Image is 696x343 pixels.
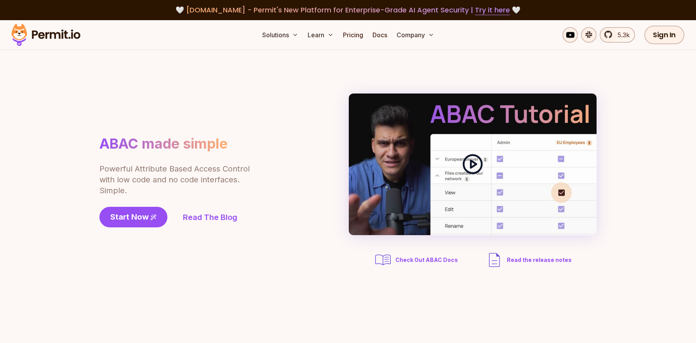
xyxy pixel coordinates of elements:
button: Learn [304,27,337,43]
img: abac docs [374,251,392,269]
span: [DOMAIN_NAME] - Permit's New Platform for Enterprise-Grade AI Agent Security | [186,5,510,15]
span: 5.3k [613,30,630,40]
span: Start Now [110,211,149,222]
a: Sign In [644,26,684,44]
a: Read the release notes [485,251,572,269]
div: 🤍 🤍 [19,5,677,16]
p: Powerful Attribute Based Access Control with low code and no code interfaces. Simple. [99,163,251,196]
img: Permit logo [8,22,84,48]
span: Check Out ABAC Docs [395,256,458,264]
span: Read the release notes [507,256,572,264]
img: description [485,251,504,269]
a: 5.3k [600,27,635,43]
button: Solutions [259,27,301,43]
a: Try it here [475,5,510,15]
a: Read The Blog [183,212,237,223]
a: Start Now [99,207,167,227]
h1: ABAC made simple [99,135,228,152]
button: Company [393,27,437,43]
a: Docs [369,27,390,43]
a: Pricing [340,27,366,43]
a: Check Out ABAC Docs [374,251,460,269]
